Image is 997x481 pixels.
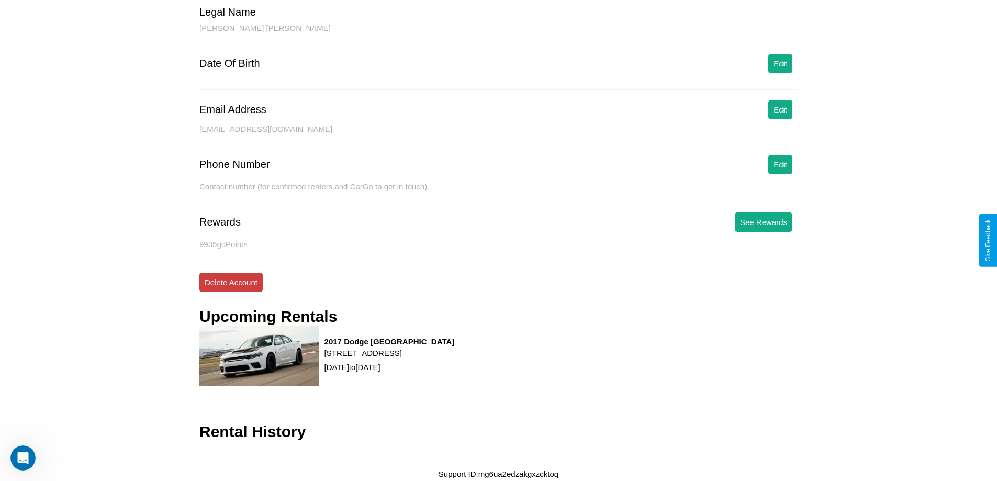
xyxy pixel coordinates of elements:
button: See Rewards [735,212,792,232]
div: Phone Number [199,159,270,171]
p: [DATE] to [DATE] [324,360,455,374]
div: Give Feedback [984,219,992,262]
h3: 2017 Dodge [GEOGRAPHIC_DATA] [324,337,455,346]
h3: Upcoming Rentals [199,308,337,326]
button: Edit [768,54,792,73]
div: [PERSON_NAME] [PERSON_NAME] [199,24,798,43]
p: [STREET_ADDRESS] [324,346,455,360]
h3: Rental History [199,423,306,441]
button: Edit [768,155,792,174]
div: Contact number (for confirmed renters and CarGo to get in touch). [199,182,798,202]
button: Edit [768,100,792,119]
div: Rewards [199,216,241,228]
div: Legal Name [199,6,256,18]
p: 9935 goPoints [199,237,798,251]
iframe: Intercom live chat [10,445,36,471]
button: Delete Account [199,273,263,292]
div: Email Address [199,104,266,116]
p: Support ID: mg6ua2edzakgxzcktoq [439,467,558,481]
div: [EMAIL_ADDRESS][DOMAIN_NAME] [199,125,798,144]
img: rental [199,326,319,385]
div: Date Of Birth [199,58,260,70]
